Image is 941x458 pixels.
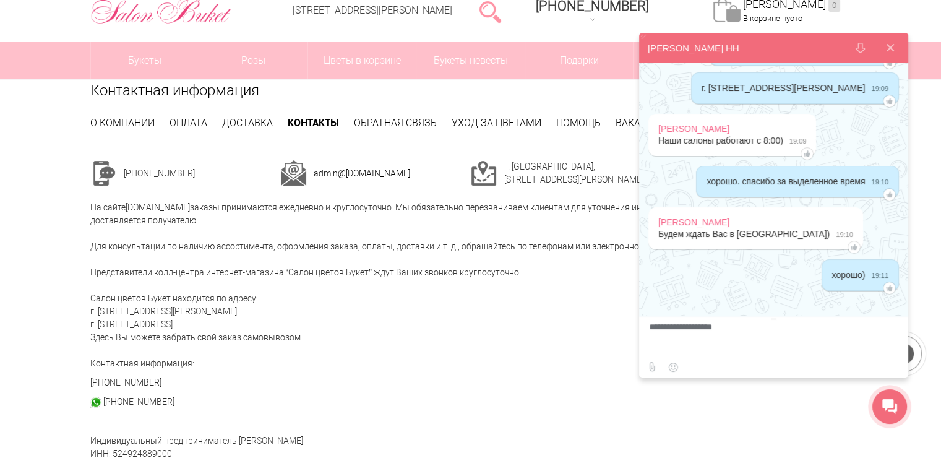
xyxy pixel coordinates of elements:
a: О компании [90,117,155,129]
span: В корзине пусто [743,14,802,23]
td: [PHONE_NUMBER] [124,160,281,186]
span: 19:09 [783,135,807,147]
a: Обратная связь [354,117,437,129]
a: [DOMAIN_NAME] [126,202,190,212]
img: cont1.png [90,160,116,186]
a: Розы [199,42,307,79]
span: 19:10 [830,228,853,240]
span: г. [STREET_ADDRESS][PERSON_NAME] [702,83,866,93]
a: Доставка [222,117,273,129]
a: [PHONE_NUMBER] [103,397,174,407]
a: @[DOMAIN_NAME] [338,168,410,178]
button: Скачать историю диалога [844,33,875,63]
p: Контактная информация: [90,357,851,370]
img: watsap_30.png.webp [90,397,101,408]
a: Подарки [525,42,634,79]
button: Закрыть виджет [875,33,905,63]
a: Контакты [288,116,339,132]
span: Будем ждать Вас в [GEOGRAPHIC_DATA]) [658,229,830,239]
span: хорошо) [832,270,866,280]
div: [PERSON_NAME] [658,123,729,135]
a: [PHONE_NUMBER] [90,378,161,387]
span: 19:10 [865,176,888,188]
a: Букеты невесты [416,42,525,79]
span: Наши салоны работают с 8:00) [658,136,783,145]
a: Букеты [91,42,199,79]
span: 19:09 [865,82,888,94]
span: Кому [634,42,742,79]
a: admin [314,168,338,178]
label: Отправить файл [644,359,660,374]
a: Вакансии [616,117,667,129]
div: [PERSON_NAME] НН [648,43,739,53]
td: г. [GEOGRAPHIC_DATA], [STREET_ADDRESS][PERSON_NAME] [504,160,661,186]
a: Уход за цветами [452,117,541,129]
span: 19:11 [865,269,888,281]
span: хорошо. спасибо за выделенное время [707,176,865,186]
a: Помощь [556,117,601,129]
button: Выбор смайлов [661,359,684,376]
a: [STREET_ADDRESS][PERSON_NAME] [293,4,452,16]
a: Оплата [170,117,207,129]
img: cont2.png [280,160,306,186]
div: [PERSON_NAME] [658,217,729,228]
img: cont3.png [471,160,497,186]
h1: Контактная информация [90,79,851,102]
a: Цветы в корзине [308,42,416,79]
